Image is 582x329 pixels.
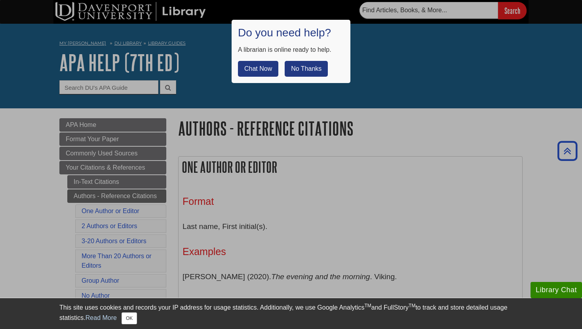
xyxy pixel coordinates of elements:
sup: TM [409,303,415,308]
button: Chat Now [238,61,278,77]
button: Close [122,312,137,324]
h1: Do you need help? [238,26,344,40]
div: A librarian is online ready to help. [238,45,344,55]
sup: TM [364,303,371,308]
button: Library Chat [531,282,582,298]
button: No Thanks [285,61,328,77]
div: This site uses cookies and records your IP address for usage statistics. Additionally, we use Goo... [59,303,523,324]
a: Read More [86,314,117,321]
